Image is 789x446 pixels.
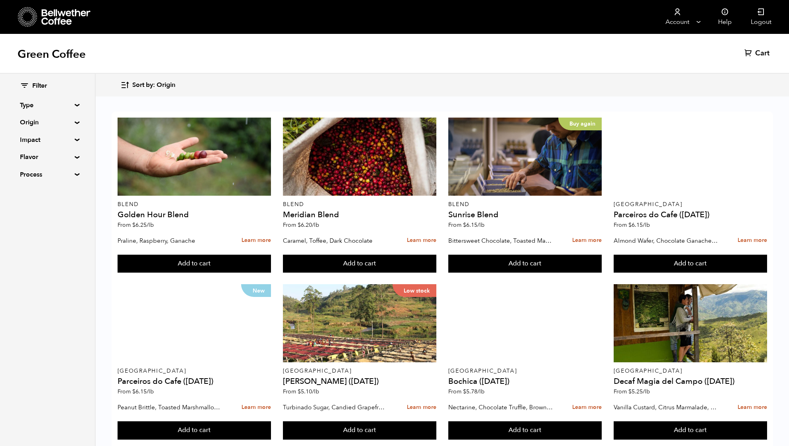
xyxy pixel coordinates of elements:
[614,421,767,440] button: Add to cart
[132,388,135,395] span: $
[477,388,485,395] span: /lb
[643,388,650,395] span: /lb
[283,235,387,247] p: Caramel, Toffee, Dark Chocolate
[118,235,222,247] p: Praline, Raspberry, Ganache
[283,388,319,395] span: From
[283,221,319,229] span: From
[283,421,437,440] button: Add to cart
[614,221,650,229] span: From
[20,100,75,110] summary: Type
[283,284,437,362] a: Low stock
[463,388,466,395] span: $
[118,388,154,395] span: From
[614,255,767,273] button: Add to cart
[572,399,602,416] a: Learn more
[614,211,767,219] h4: Parceiros do Cafe ([DATE])
[463,221,466,229] span: $
[20,170,75,179] summary: Process
[298,388,319,395] bdi: 5.10
[448,377,602,385] h4: Bochica ([DATE])
[393,284,436,297] p: Low stock
[32,82,47,90] span: Filter
[283,377,437,385] h4: [PERSON_NAME] ([DATE])
[744,49,771,58] a: Cart
[283,368,437,374] p: [GEOGRAPHIC_DATA]
[755,49,769,58] span: Cart
[448,221,485,229] span: From
[448,118,602,196] a: Buy again
[118,202,271,207] p: Blend
[283,211,437,219] h4: Meridian Blend
[20,152,75,162] summary: Flavor
[614,202,767,207] p: [GEOGRAPHIC_DATA]
[118,284,271,362] a: New
[118,221,154,229] span: From
[298,221,319,229] bdi: 6.20
[241,284,271,297] p: New
[132,388,154,395] bdi: 6.15
[298,388,301,395] span: $
[147,388,154,395] span: /lb
[448,235,553,247] p: Bittersweet Chocolate, Toasted Marshmallow, Candied Orange, Praline
[312,221,319,229] span: /lb
[132,221,135,229] span: $
[448,255,602,273] button: Add to cart
[118,211,271,219] h4: Golden Hour Blend
[120,76,175,94] button: Sort by: Origin
[477,221,485,229] span: /lb
[628,221,650,229] bdi: 6.15
[614,401,718,413] p: Vanilla Custard, Citrus Marmalade, Caramel
[614,368,767,374] p: [GEOGRAPHIC_DATA]
[298,221,301,229] span: $
[614,235,718,247] p: Almond Wafer, Chocolate Ganache, Bing Cherry
[628,388,650,395] bdi: 5.25
[463,221,485,229] bdi: 6.15
[18,47,86,61] h1: Green Coffee
[463,388,485,395] bdi: 5.78
[147,221,154,229] span: /lb
[614,377,767,385] h4: Decaf Magia del Campo ([DATE])
[118,368,271,374] p: [GEOGRAPHIC_DATA]
[283,202,437,207] p: Blend
[312,388,319,395] span: /lb
[643,221,650,229] span: /lb
[572,232,602,249] a: Learn more
[241,399,271,416] a: Learn more
[132,221,154,229] bdi: 6.25
[448,388,485,395] span: From
[20,135,75,145] summary: Impact
[448,211,602,219] h4: Sunrise Blend
[283,401,387,413] p: Turbinado Sugar, Candied Grapefruit, Spiced Plum
[558,118,602,130] p: Buy again
[407,232,436,249] a: Learn more
[448,368,602,374] p: [GEOGRAPHIC_DATA]
[118,421,271,440] button: Add to cart
[628,388,632,395] span: $
[118,255,271,273] button: Add to cart
[448,202,602,207] p: Blend
[448,421,602,440] button: Add to cart
[407,399,436,416] a: Learn more
[283,255,437,273] button: Add to cart
[20,118,75,127] summary: Origin
[118,401,222,413] p: Peanut Brittle, Toasted Marshmallow, Bittersweet Chocolate
[614,388,650,395] span: From
[118,377,271,385] h4: Parceiros do Cafe ([DATE])
[241,232,271,249] a: Learn more
[132,81,175,90] span: Sort by: Origin
[738,399,767,416] a: Learn more
[448,401,553,413] p: Nectarine, Chocolate Truffle, Brown Sugar
[738,232,767,249] a: Learn more
[628,221,632,229] span: $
